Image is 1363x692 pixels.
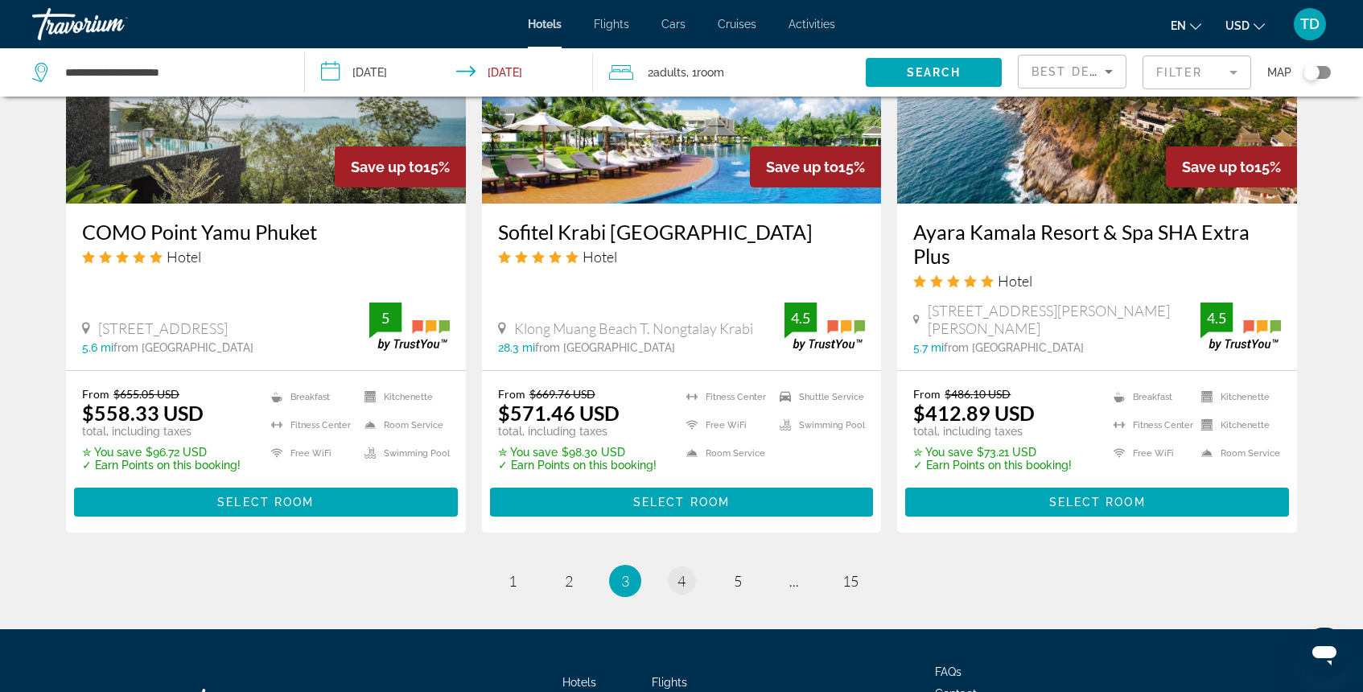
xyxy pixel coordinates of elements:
[594,18,629,31] a: Flights
[677,572,686,590] span: 4
[1171,19,1186,32] span: en
[369,308,401,327] div: 5
[369,303,450,350] img: trustyou-badge.svg
[217,496,314,509] span: Select Room
[113,387,179,401] del: $655.05 USD
[82,446,241,459] p: $96.72 USD
[490,488,874,517] button: Select Room
[913,425,1072,438] p: total, including taxes
[1193,415,1281,435] li: Kitchenette
[648,61,686,84] span: 2
[1200,303,1281,350] img: trustyou-badge.svg
[633,496,730,509] span: Select Room
[718,18,756,31] a: Cruises
[789,18,835,31] a: Activities
[998,272,1032,290] span: Hotel
[678,415,772,435] li: Free WiFi
[905,488,1289,517] button: Select Room
[1106,415,1193,435] li: Fitness Center
[772,415,865,435] li: Swimming Pool
[913,272,1281,290] div: 5 star Hotel
[82,220,450,244] a: COMO Point Yamu Phuket
[913,341,944,354] span: 5.7 mi
[356,387,450,407] li: Kitchenette
[498,220,866,244] a: Sofitel Krabi [GEOGRAPHIC_DATA]
[1225,14,1265,37] button: Change currency
[583,248,617,266] span: Hotel
[772,387,865,407] li: Shuttle Service
[913,459,1072,472] p: ✓ Earn Points on this booking!
[356,415,450,435] li: Room Service
[82,446,142,459] span: ✮ You save
[1200,308,1233,327] div: 4.5
[498,401,620,425] ins: $571.46 USD
[1182,159,1254,175] span: Save up to
[697,66,724,79] span: Room
[113,341,253,354] span: from [GEOGRAPHIC_DATA]
[82,459,241,472] p: ✓ Earn Points on this booking!
[514,319,753,337] span: Klong Muang Beach T. Nongtalay Krabi
[263,443,356,463] li: Free WiFi
[167,248,201,266] span: Hotel
[565,572,573,590] span: 2
[913,446,973,459] span: ✮ You save
[263,387,356,407] li: Breakfast
[1299,628,1350,679] iframe: Button to launch messaging window
[734,572,742,590] span: 5
[1225,19,1250,32] span: USD
[1267,61,1291,84] span: Map
[498,248,866,266] div: 5 star Hotel
[1171,14,1201,37] button: Change language
[535,341,675,354] span: from [GEOGRAPHIC_DATA]
[944,341,1084,354] span: from [GEOGRAPHIC_DATA]
[766,159,838,175] span: Save up to
[562,676,596,689] a: Hotels
[1032,65,1115,78] span: Best Deals
[1106,387,1193,407] li: Breakfast
[498,446,558,459] span: ✮ You save
[913,401,1035,425] ins: $412.89 USD
[907,66,962,79] span: Search
[928,302,1200,337] span: [STREET_ADDRESS][PERSON_NAME][PERSON_NAME]
[356,443,450,463] li: Swimming Pool
[913,220,1281,268] a: Ayara Kamala Resort & Spa SHA Extra Plus
[528,18,562,31] span: Hotels
[1289,7,1331,41] button: User Menu
[1049,496,1146,509] span: Select Room
[498,387,525,401] span: From
[750,146,881,187] div: 15%
[1143,55,1251,90] button: Filter
[490,491,874,509] a: Select Room
[935,665,962,678] a: FAQs
[82,425,241,438] p: total, including taxes
[913,387,941,401] span: From
[263,415,356,435] li: Fitness Center
[661,18,686,31] a: Cars
[74,491,458,509] a: Select Room
[98,319,228,337] span: [STREET_ADDRESS]
[82,387,109,401] span: From
[335,146,466,187] div: 15%
[678,387,772,407] li: Fitness Center
[784,308,817,327] div: 4.5
[32,3,193,45] a: Travorium
[1166,146,1297,187] div: 15%
[1193,387,1281,407] li: Kitchenette
[913,446,1072,459] p: $73.21 USD
[593,48,866,97] button: Travelers: 2 adults, 0 children
[905,491,1289,509] a: Select Room
[351,159,423,175] span: Save up to
[652,676,687,689] a: Flights
[529,387,595,401] del: $669.76 USD
[784,303,865,350] img: trustyou-badge.svg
